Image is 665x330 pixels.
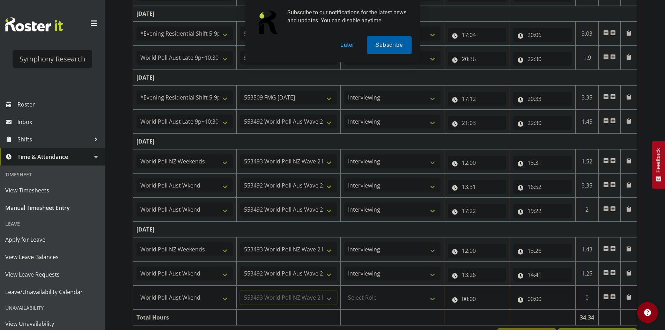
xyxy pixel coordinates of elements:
div: Unavailability [2,301,103,315]
td: 34.34 [575,310,599,325]
td: 1.25 [575,262,599,286]
button: Subscribe [367,36,411,54]
span: View Leave Requests [5,269,99,280]
input: Click to select... [513,92,572,106]
td: [DATE] [133,222,637,237]
span: View Leave Balances [5,252,99,262]
td: [DATE] [133,70,637,86]
span: View Timesheets [5,185,99,196]
td: 2 [575,198,599,222]
span: Inbox [17,117,101,127]
td: 1.43 [575,237,599,262]
span: Manual Timesheet Entry [5,203,99,213]
div: Timesheet [2,167,103,182]
input: Click to select... [448,116,506,130]
a: View Leave Balances [2,248,103,266]
div: Leave [2,217,103,231]
input: Click to select... [448,204,506,218]
a: Manual Timesheet Entry [2,199,103,217]
input: Click to select... [513,292,572,306]
td: 3.35 [575,86,599,110]
span: Shifts [17,134,91,145]
td: 1.45 [575,110,599,134]
input: Click to select... [448,292,506,306]
input: Click to select... [513,268,572,282]
a: View Leave Requests [2,266,103,283]
input: Click to select... [513,116,572,130]
span: Leave/Unavailability Calendar [5,287,99,297]
input: Click to select... [513,244,572,258]
input: Click to select... [448,180,506,194]
input: Click to select... [448,156,506,170]
input: Click to select... [513,204,572,218]
input: Click to select... [448,244,506,258]
td: 0 [575,286,599,310]
button: Feedback - Show survey [652,141,665,189]
input: Click to select... [448,92,506,106]
a: Leave/Unavailability Calendar [2,283,103,301]
span: Roster [17,99,101,110]
a: View Timesheets [2,182,103,199]
span: Feedback [655,148,662,173]
td: 3.35 [575,174,599,198]
a: Apply for Leave [2,231,103,248]
span: Time & Attendance [17,152,91,162]
span: View Unavailability [5,318,99,329]
span: Apply for Leave [5,234,99,245]
input: Click to select... [513,156,572,170]
div: Subscribe to our notifications for the latest news and updates. You can disable anytime. [282,8,412,24]
td: 1.52 [575,149,599,174]
button: Later [332,36,363,54]
input: Click to select... [448,268,506,282]
td: [DATE] [133,134,637,149]
td: Total Hours [133,310,237,325]
img: notification icon [254,8,282,36]
img: help-xxl-2.png [644,309,651,316]
input: Click to select... [513,180,572,194]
